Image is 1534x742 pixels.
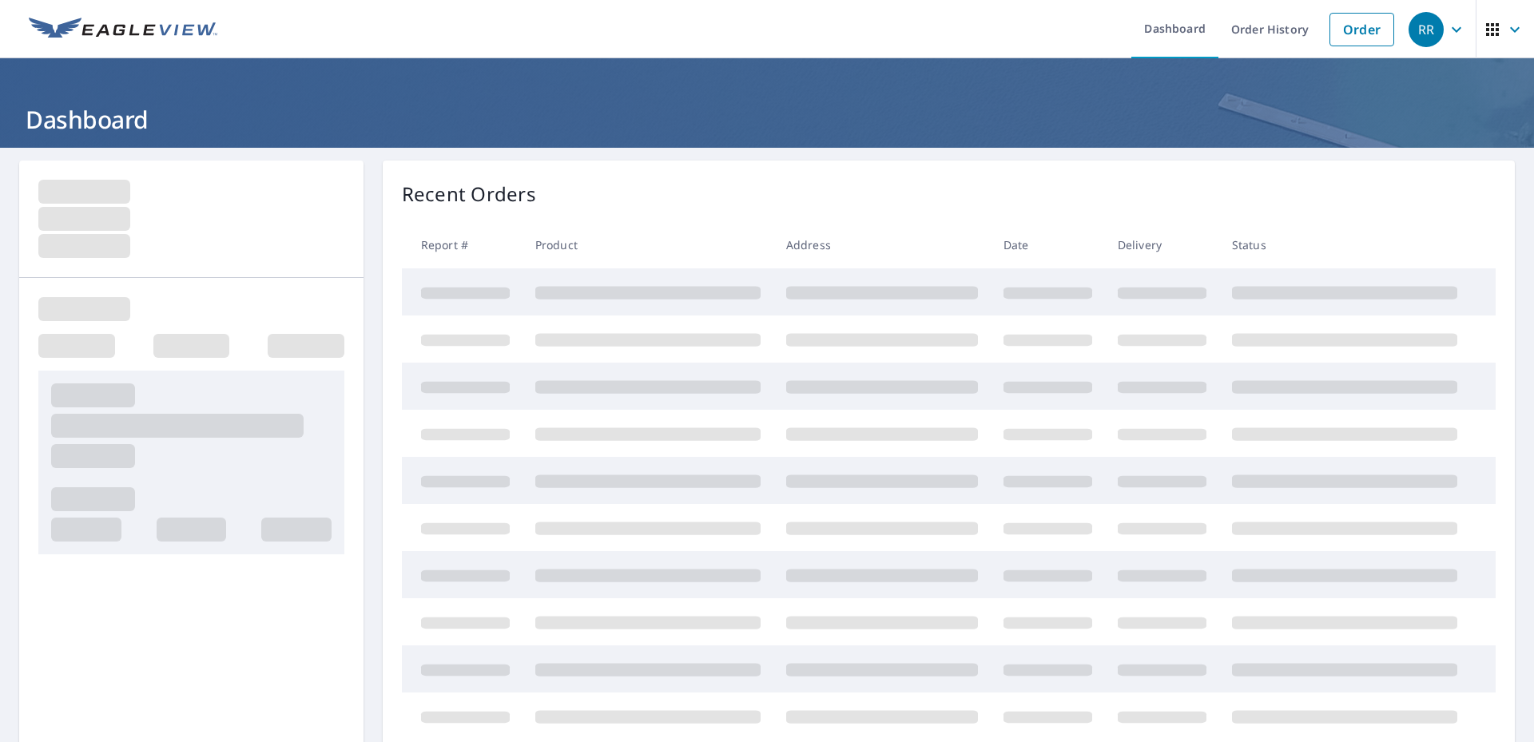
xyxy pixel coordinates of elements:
div: RR [1409,12,1444,47]
a: Order [1329,13,1394,46]
th: Delivery [1105,221,1219,268]
th: Report # [402,221,523,268]
th: Address [773,221,991,268]
p: Recent Orders [402,180,536,208]
img: EV Logo [29,18,217,42]
th: Status [1219,221,1470,268]
th: Product [523,221,773,268]
th: Date [991,221,1105,268]
h1: Dashboard [19,103,1515,136]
